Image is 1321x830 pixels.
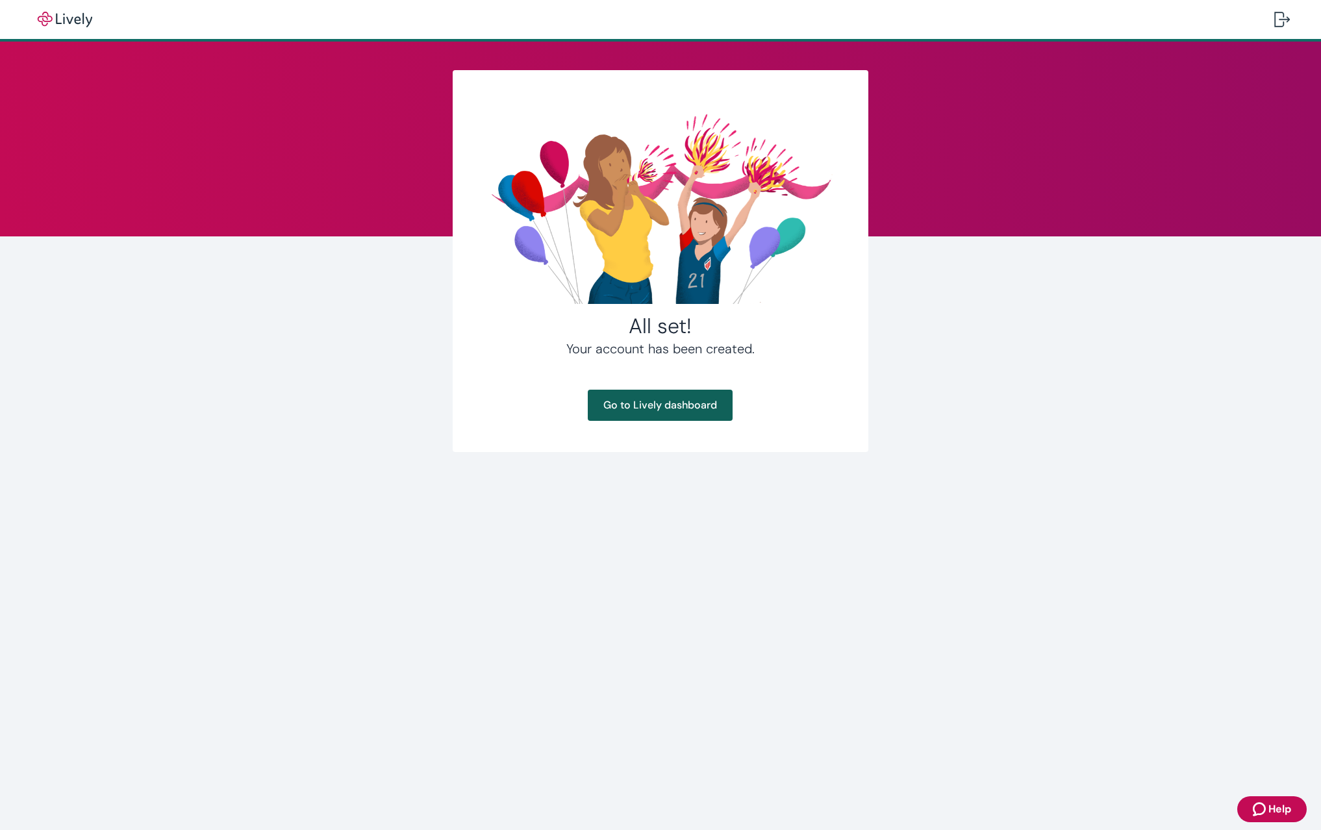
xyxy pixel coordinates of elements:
img: Lively [29,12,101,27]
button: Log out [1264,4,1300,35]
h4: Your account has been created. [484,339,837,358]
h2: All set! [484,313,837,339]
svg: Zendesk support icon [1253,801,1268,817]
span: Help [1268,801,1291,817]
button: Zendesk support iconHelp [1237,796,1307,822]
a: Go to Lively dashboard [588,390,733,421]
